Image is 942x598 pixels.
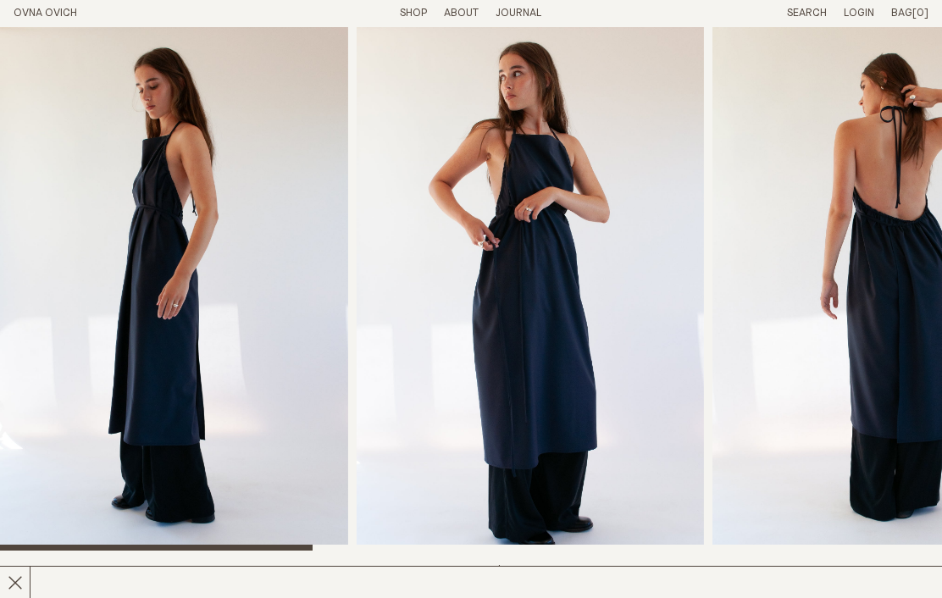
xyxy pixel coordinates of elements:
a: Login [844,8,874,19]
h2: Apron Dress [14,564,232,589]
a: Shop [400,8,427,19]
a: Home [14,8,77,19]
a: Journal [496,8,541,19]
span: [0] [912,8,928,19]
span: Bag [891,8,912,19]
a: Search [787,8,827,19]
summary: About [444,7,479,21]
div: 2 / 8 [357,27,705,551]
img: Apron Dress [357,27,705,551]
